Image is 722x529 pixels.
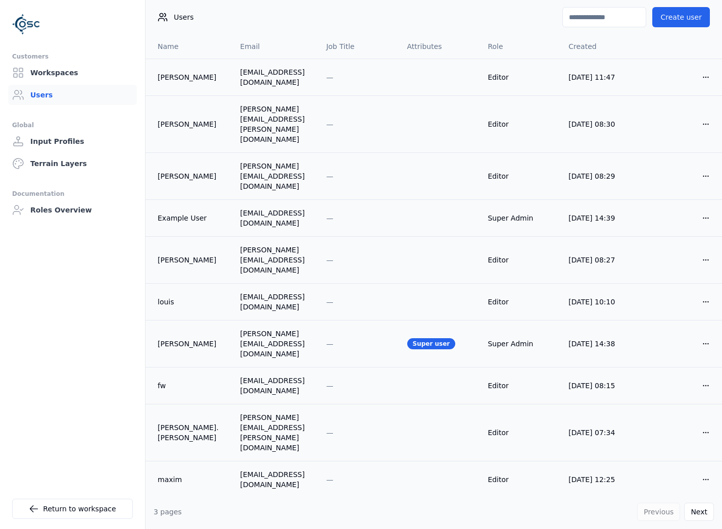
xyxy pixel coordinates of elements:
div: [EMAIL_ADDRESS][DOMAIN_NAME] [240,469,310,490]
span: 3 pages [154,508,182,516]
a: [PERSON_NAME] [158,171,224,181]
div: [PERSON_NAME][EMAIL_ADDRESS][DOMAIN_NAME] [240,245,310,275]
div: [DATE] 14:38 [568,339,633,349]
th: Attributes [399,34,480,59]
a: [PERSON_NAME] [158,72,224,82]
div: Documentation [12,188,133,200]
div: Editor [488,474,552,485]
div: Editor [488,297,552,307]
span: — [326,340,333,348]
a: Roles Overview [8,200,137,220]
a: Workspaces [8,63,137,83]
a: Example User [158,213,224,223]
div: [PERSON_NAME][EMAIL_ADDRESS][DOMAIN_NAME] [240,161,310,191]
div: [PERSON_NAME][EMAIL_ADDRESS][PERSON_NAME][DOMAIN_NAME] [240,104,310,144]
th: Name [146,34,232,59]
span: — [326,382,333,390]
span: Users [174,12,194,22]
div: [DATE] 08:29 [568,171,633,181]
div: [DATE] 11:47 [568,72,633,82]
div: Editor [488,171,552,181]
span: — [326,429,333,437]
div: [EMAIL_ADDRESS][DOMAIN_NAME] [240,376,310,396]
span: — [326,120,333,128]
div: [PERSON_NAME][EMAIL_ADDRESS][DOMAIN_NAME] [240,329,310,359]
span: — [326,475,333,484]
a: Users [8,85,137,105]
span: — [326,298,333,306]
div: Editor [488,381,552,391]
div: Editor [488,255,552,265]
img: Logo [12,10,40,38]
div: Global [12,119,133,131]
a: maxim [158,474,224,485]
a: [PERSON_NAME].[PERSON_NAME] [158,422,224,443]
button: Create user [652,7,710,27]
span: — [326,214,333,222]
a: [PERSON_NAME] [158,339,224,349]
div: Super Admin [488,339,552,349]
div: [EMAIL_ADDRESS][DOMAIN_NAME] [240,67,310,87]
a: louis [158,297,224,307]
button: Next [684,503,714,521]
div: [EMAIL_ADDRESS][DOMAIN_NAME] [240,292,310,312]
span: — [326,172,333,180]
div: Editor [488,428,552,438]
div: [DATE] 12:25 [568,474,633,485]
div: Super Admin [488,213,552,223]
div: [EMAIL_ADDRESS][DOMAIN_NAME] [240,208,310,228]
div: [DATE] 08:15 [568,381,633,391]
th: Role [479,34,560,59]
div: [DATE] 14:39 [568,213,633,223]
a: fw [158,381,224,391]
a: [PERSON_NAME] [158,119,224,129]
div: [DATE] 08:27 [568,255,633,265]
a: Return to workspace [12,499,133,519]
a: Terrain Layers [8,153,137,174]
div: Editor [488,72,552,82]
th: Created [560,34,641,59]
th: Job Title [318,34,399,59]
div: [DATE] 07:34 [568,428,633,438]
div: [DATE] 08:30 [568,119,633,129]
div: [DATE] 10:10 [568,297,633,307]
div: Super user [407,338,456,349]
span: — [326,73,333,81]
a: Input Profiles [8,131,137,151]
th: Email [232,34,318,59]
div: Editor [488,119,552,129]
div: Customers [12,50,133,63]
a: [PERSON_NAME] [158,255,224,265]
span: — [326,256,333,264]
div: [PERSON_NAME][EMAIL_ADDRESS][PERSON_NAME][DOMAIN_NAME] [240,412,310,453]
